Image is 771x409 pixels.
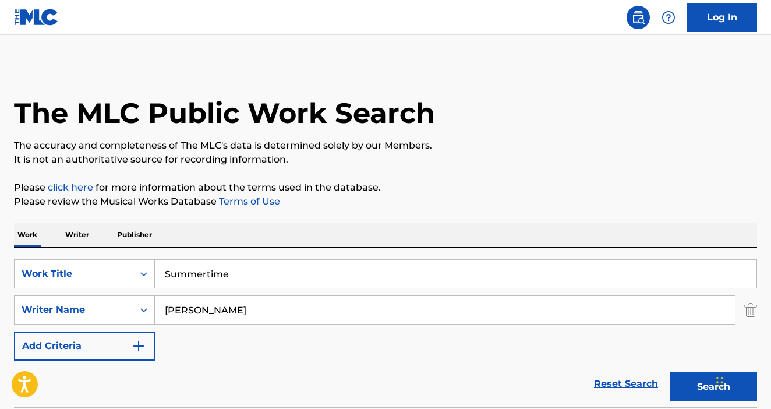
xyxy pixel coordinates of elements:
[132,339,146,353] img: 9d2ae6d4665cec9f34b9.svg
[670,372,757,401] button: Search
[14,223,41,247] p: Work
[62,223,93,247] p: Writer
[687,3,757,32] a: Log In
[631,10,645,24] img: search
[22,303,126,317] div: Writer Name
[662,10,675,24] img: help
[14,195,757,209] p: Please review the Musical Works Database
[114,223,155,247] p: Publisher
[14,9,59,26] img: MLC Logo
[716,365,723,400] div: Drag
[657,6,680,29] div: Help
[14,332,155,361] button: Add Criteria
[14,153,757,167] p: It is not an authoritative source for recording information.
[14,259,757,407] form: Search Form
[14,181,757,195] p: Please for more information about the terms used in the database.
[588,371,664,397] a: Reset Search
[744,295,757,325] img: Delete Criterion
[14,96,435,131] h1: The MLC Public Work Search
[14,139,757,153] p: The accuracy and completeness of The MLC's data is determined solely by our Members.
[22,267,126,281] div: Work Title
[217,196,280,207] a: Terms of Use
[627,6,650,29] a: Public Search
[48,182,93,193] a: click here
[713,353,771,409] iframe: Chat Widget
